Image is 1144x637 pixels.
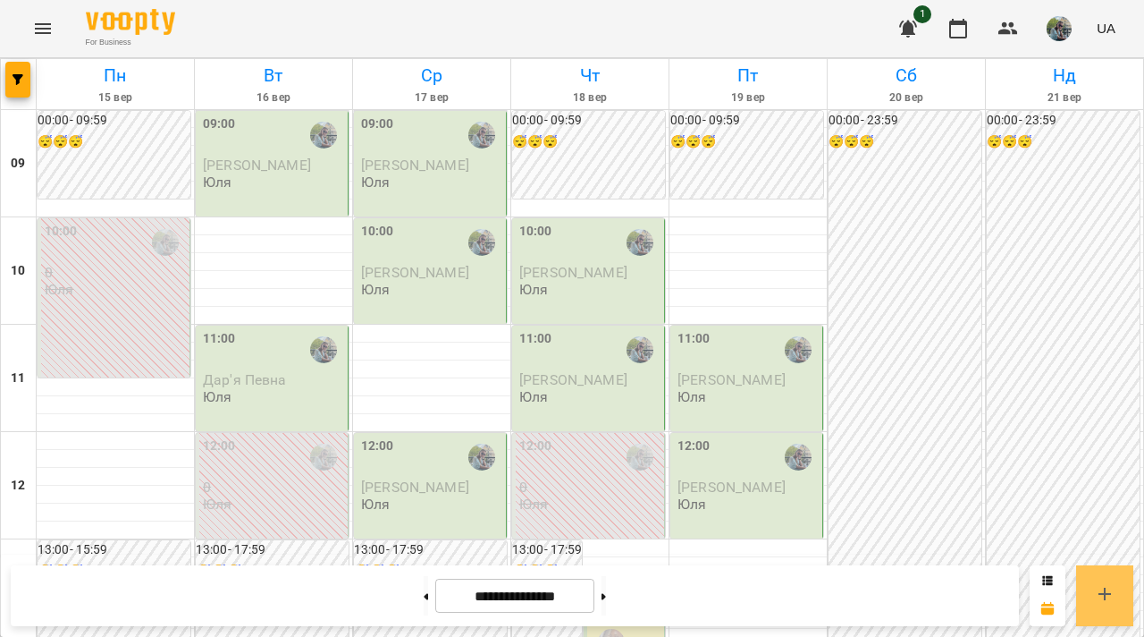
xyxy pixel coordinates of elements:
h6: 09 [11,154,25,174]
label: 12:00 [203,437,236,456]
p: Юля [203,174,231,190]
img: Юля [468,122,495,149]
label: 10:00 [361,222,394,242]
h6: 13:00 - 17:59 [196,540,349,560]
h6: 18 вер [514,89,666,106]
label: 12:00 [519,437,552,456]
label: 11:00 [203,329,236,349]
span: [PERSON_NAME] [519,371,627,388]
label: 12:00 [677,437,711,456]
h6: 00:00 - 23:59 [987,111,1140,131]
img: Юля [152,229,179,256]
span: [PERSON_NAME] [519,264,627,281]
img: Voopty Logo [86,9,175,35]
h6: 20 вер [830,89,982,106]
h6: Чт [514,62,666,89]
img: Юля [785,336,812,363]
img: Юля [310,122,337,149]
span: [PERSON_NAME] [203,157,311,174]
span: [PERSON_NAME] [677,479,786,496]
span: [PERSON_NAME] [361,157,469,174]
h6: 😴😴😴 [987,132,1140,152]
img: Юля [468,229,495,256]
h6: Пн [39,62,191,89]
span: UA [1097,19,1115,38]
label: 10:00 [45,222,78,242]
button: Menu [21,7,64,50]
label: 09:00 [361,115,394,134]
h6: Нд [988,62,1140,89]
h6: 15 вер [39,89,191,106]
h6: 19 вер [672,89,824,106]
h6: 12 [11,476,25,496]
p: Юля [519,497,548,512]
p: 0 [203,480,344,495]
label: 11:00 [519,329,552,349]
h6: 13:00 - 17:59 [354,540,507,560]
img: c71655888622cca4d40d307121b662d7.jpeg [1047,16,1072,41]
h6: 😴😴😴 [38,132,190,152]
h6: 17 вер [356,89,508,106]
label: 12:00 [361,437,394,456]
p: Юля [361,174,390,190]
p: Юля [519,282,548,297]
h6: Вт [198,62,349,89]
p: Юля [519,389,548,404]
h6: 😴😴😴 [670,132,823,152]
h6: Ср [356,62,508,89]
span: [PERSON_NAME] [361,264,469,281]
label: 10:00 [519,222,552,242]
h6: 😴😴😴 [829,132,981,152]
p: Юля [203,389,231,404]
img: Юля [785,444,812,471]
p: Юля [361,282,390,297]
h6: 😴😴😴 [512,132,665,152]
img: Юля [310,336,337,363]
label: 09:00 [203,115,236,134]
p: Юля [677,389,706,404]
img: Юля [468,444,495,471]
span: [PERSON_NAME] [361,479,469,496]
img: Юля [627,444,653,471]
h6: 00:00 - 09:59 [670,111,823,131]
img: Юля [627,229,653,256]
span: Дар'я Певна [203,371,287,388]
p: Юля [361,497,390,512]
h6: 21 вер [988,89,1140,106]
span: For Business [86,37,175,48]
h6: 10 [11,261,25,281]
h6: 00:00 - 09:59 [38,111,190,131]
p: 0 [519,480,660,495]
h6: 00:00 - 23:59 [829,111,981,131]
button: UA [1089,12,1123,45]
h6: 13:00 - 17:59 [512,540,582,560]
img: Юля [627,336,653,363]
p: Юля [45,282,73,297]
p: Юля [203,497,231,512]
h6: 11 [11,369,25,388]
p: 0 [45,265,186,280]
h6: 16 вер [198,89,349,106]
h6: 13:00 - 15:59 [38,540,190,560]
img: Юля [310,444,337,471]
p: Юля [677,497,706,512]
label: 11:00 [677,329,711,349]
span: 1 [913,5,931,23]
span: [PERSON_NAME] [677,371,786,388]
h6: Пт [672,62,824,89]
h6: 00:00 - 09:59 [512,111,665,131]
h6: Сб [830,62,982,89]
